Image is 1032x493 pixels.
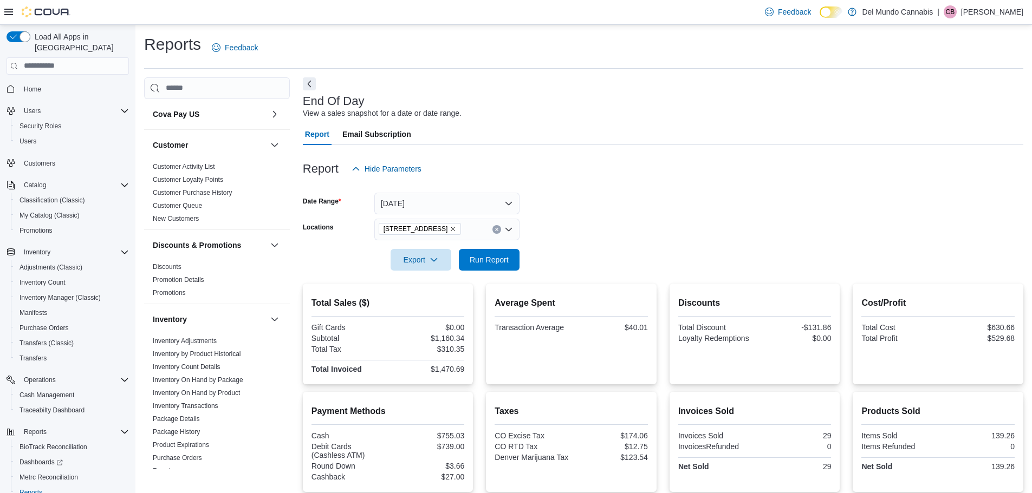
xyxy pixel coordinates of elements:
[15,209,84,222] a: My Catalog (Classic)
[24,376,56,384] span: Operations
[225,42,258,53] span: Feedback
[144,34,201,55] h1: Reports
[678,462,709,471] strong: Net Sold
[303,162,339,175] h3: Report
[15,224,57,237] a: Promotions
[450,226,456,232] button: Remove 2394 S Broadway from selection in this group
[20,473,78,482] span: Metrc Reconciliation
[20,246,129,259] span: Inventory
[20,293,101,302] span: Inventory Manager (Classic)
[20,373,129,386] span: Operations
[15,441,129,453] span: BioTrack Reconciliation
[374,193,520,214] button: [DATE]
[15,471,82,484] a: Metrc Reconciliation
[153,363,220,371] a: Inventory Count Details
[11,260,133,275] button: Adjustments (Classic)
[153,467,176,475] a: Reorder
[390,345,464,353] div: $310.35
[153,363,220,371] span: Inventory Count Details
[153,289,186,297] a: Promotions
[390,462,464,470] div: $3.66
[379,223,462,235] span: 2394 S Broadway
[24,85,41,94] span: Home
[2,81,133,97] button: Home
[861,462,892,471] strong: Net Sold
[153,188,232,197] span: Customer Purchase History
[495,323,569,332] div: Transaction Average
[153,402,218,410] span: Inventory Transactions
[15,120,129,133] span: Security Roles
[390,365,464,373] div: $1,470.69
[20,179,50,192] button: Catalog
[15,352,51,365] a: Transfers
[390,334,464,343] div: $1,160.34
[761,1,815,23] a: Feedback
[153,415,200,423] a: Package Details
[144,260,290,304] div: Discounts & Promotions
[384,224,448,234] span: [STREET_ADDRESS]
[11,134,133,149] button: Users
[20,137,36,146] span: Users
[311,462,386,470] div: Round Down
[11,193,133,208] button: Classification (Classic)
[365,163,421,174] span: Hide Parameters
[153,428,200,436] span: Package History
[15,404,89,417] a: Traceabilty Dashboard
[495,442,569,451] div: CO RTD Tax
[311,297,465,310] h2: Total Sales ($)
[940,442,1015,451] div: 0
[15,337,78,350] a: Transfers (Classic)
[574,323,648,332] div: $40.01
[153,240,266,251] button: Discounts & Promotions
[937,5,939,18] p: |
[15,456,129,469] span: Dashboards
[311,431,386,440] div: Cash
[11,387,133,403] button: Cash Management
[153,189,232,196] a: Customer Purchase History
[678,442,752,451] div: InvoicesRefunded
[20,157,60,170] a: Customers
[268,239,281,252] button: Discounts & Promotions
[153,376,243,384] span: Inventory On Hand by Package
[311,442,386,459] div: Debit Cards (Cashless ATM)
[15,291,105,304] a: Inventory Manager (Classic)
[390,442,464,451] div: $739.00
[20,83,46,96] a: Home
[153,263,181,271] a: Discounts
[153,337,217,345] span: Inventory Adjustments
[11,305,133,320] button: Manifests
[153,389,240,397] span: Inventory On Hand by Product
[678,323,752,332] div: Total Discount
[678,431,752,440] div: Invoices Sold
[144,160,290,229] div: Customer
[20,196,85,205] span: Classification (Classic)
[153,215,199,222] a: New Customers
[20,211,80,220] span: My Catalog (Classic)
[11,119,133,134] button: Security Roles
[495,453,569,462] div: Denver Marijuana Tax
[24,159,55,168] span: Customers
[757,462,831,471] div: 29
[15,276,70,289] a: Inventory Count
[757,334,831,343] div: $0.00
[940,334,1015,343] div: $529.68
[2,103,133,119] button: Users
[311,345,386,353] div: Total Tax
[153,441,209,449] a: Product Expirations
[2,245,133,260] button: Inventory
[153,140,188,150] h3: Customer
[861,431,936,440] div: Items Sold
[15,389,129,402] span: Cash Management
[15,276,129,289] span: Inventory Count
[207,37,262,58] a: Feedback
[268,313,281,326] button: Inventory
[459,249,520,271] button: Run Report
[153,201,202,210] span: Customer Queue
[153,314,187,325] h3: Inventory
[303,108,462,119] div: View a sales snapshot for a date or date range.
[861,405,1015,418] h2: Products Sold
[15,337,129,350] span: Transfers (Classic)
[20,179,129,192] span: Catalog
